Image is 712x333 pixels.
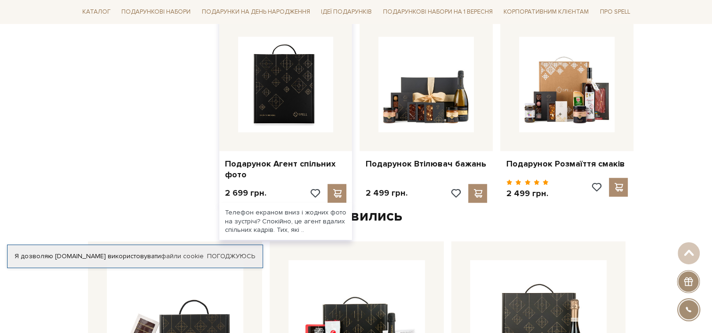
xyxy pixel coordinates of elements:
a: файли cookie [161,252,204,260]
a: Подарункові набори [118,5,194,19]
a: Про Spell [596,5,634,19]
div: Телефон екраном вниз і жодних фото на зустрічі? Спокійно, це агент вдалих спільних кадрів. Тих, я... [219,203,352,240]
a: Погоджуюсь [207,252,255,261]
p: 2 499 грн. [506,188,549,199]
div: Я дозволяю [DOMAIN_NAME] використовувати [8,252,263,261]
a: Каталог [79,5,114,19]
a: Подарунок Розмаїття смаків [506,159,628,169]
p: 2 699 грн. [225,188,266,198]
a: Подарунки на День народження [198,5,314,19]
a: Ідеї подарунків [317,5,376,19]
p: 2 499 грн. [365,188,407,198]
a: Подарунок Втілювач бажань [365,159,487,169]
a: Корпоративним клієнтам [500,4,592,20]
a: Подарункові набори на 1 Вересня [379,4,496,20]
img: Подарунок Агент спільних фото [238,37,334,132]
a: Подарунок Агент спільних фото [225,159,347,181]
div: Ви дивились [84,206,628,226]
